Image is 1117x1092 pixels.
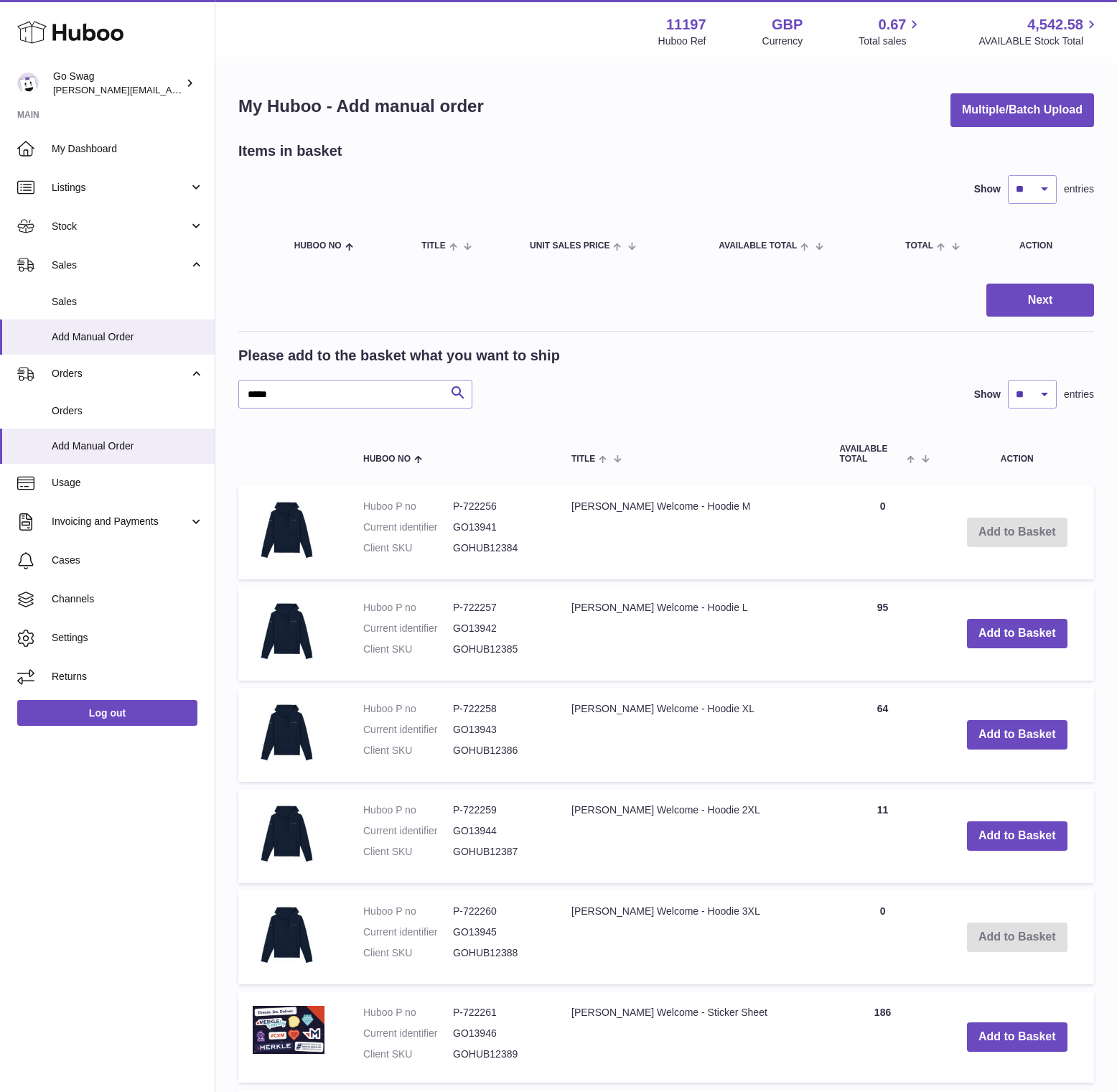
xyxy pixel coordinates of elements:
[772,15,803,34] strong: GBP
[1027,15,1083,34] span: 4,542.58
[453,1047,543,1061] dd: GOHUB12389
[974,388,1001,401] label: Show
[453,803,543,817] dd: P-722259
[967,1022,1067,1052] button: Add to Basket
[557,485,826,579] td: [PERSON_NAME] Welcome - Hoodie M
[363,541,453,555] dt: Client SKU
[363,723,453,737] dt: Current identifier
[940,430,1094,477] th: Action
[950,93,1094,127] button: Multiple/Batch Upload
[363,500,453,513] dt: Huboo P no
[453,1006,543,1019] dd: P-722261
[363,643,453,656] dt: Client SKU
[826,890,940,984] td: 0
[453,845,543,859] dd: GOHUB12387
[363,622,453,635] dt: Current identifier
[453,723,543,737] dd: GO13943
[453,946,543,960] dd: GOHUB12388
[453,601,543,615] dd: P-722257
[859,34,922,48] span: Total sales
[967,720,1067,750] button: Add to Basket
[1064,182,1094,196] span: entries
[253,500,324,561] img: Merkle Welcome - Hoodie M
[557,688,826,782] td: [PERSON_NAME] Welcome - Hoodie XL
[53,84,288,95] span: [PERSON_NAME][EMAIL_ADDRESS][DOMAIN_NAME]
[253,803,324,865] img: Merkle Welcome - Hoodie 2XL
[363,1006,453,1019] dt: Huboo P no
[453,925,543,939] dd: GO13945
[453,744,543,757] dd: GOHUB12386
[238,141,342,161] h2: Items in basket
[52,515,189,528] span: Invoicing and Payments
[879,15,907,34] span: 0.67
[363,1027,453,1040] dt: Current identifier
[17,73,39,94] img: leigh@goswag.com
[557,890,826,984] td: [PERSON_NAME] Welcome - Hoodie 3XL
[52,258,189,272] span: Sales
[826,587,940,681] td: 95
[53,70,182,97] div: Go Swag
[557,587,826,681] td: [PERSON_NAME] Welcome - Hoodie L
[978,15,1100,48] a: 4,542.58 AVAILABLE Stock Total
[719,241,797,251] span: AVAILABLE Total
[363,803,453,817] dt: Huboo P no
[238,95,484,118] h1: My Huboo - Add manual order
[826,789,940,883] td: 11
[17,700,197,726] a: Log out
[859,15,922,48] a: 0.67 Total sales
[453,1027,543,1040] dd: GO13946
[52,670,204,683] span: Returns
[762,34,803,48] div: Currency
[363,946,453,960] dt: Client SKU
[363,845,453,859] dt: Client SKU
[363,824,453,838] dt: Current identifier
[658,34,706,48] div: Huboo Ref
[253,905,324,966] img: Merkle Welcome - Hoodie 3XL
[363,702,453,716] dt: Huboo P no
[840,444,904,463] span: AVAILABLE Total
[453,702,543,716] dd: P-722258
[52,476,204,490] span: Usage
[453,521,543,534] dd: GO13941
[453,905,543,918] dd: P-722260
[52,220,189,233] span: Stock
[986,284,1094,317] button: Next
[52,295,204,309] span: Sales
[52,330,204,344] span: Add Manual Order
[363,925,453,939] dt: Current identifier
[363,521,453,534] dt: Current identifier
[905,241,933,251] span: Total
[826,688,940,782] td: 64
[363,744,453,757] dt: Client SKU
[978,34,1100,48] span: AVAILABLE Stock Total
[294,241,342,251] span: Huboo no
[52,367,189,381] span: Orders
[1019,241,1080,251] div: Action
[253,702,324,764] img: Merkle Welcome - Hoodie XL
[363,454,411,464] span: Huboo no
[238,346,560,365] h2: Please add to the basket what you want to ship
[363,1047,453,1061] dt: Client SKU
[530,241,609,251] span: Unit Sales Price
[453,500,543,513] dd: P-722256
[967,619,1067,648] button: Add to Basket
[52,181,189,195] span: Listings
[421,241,445,251] span: Title
[453,643,543,656] dd: GOHUB12385
[967,821,1067,851] button: Add to Basket
[363,601,453,615] dt: Huboo P no
[363,905,453,918] dt: Huboo P no
[1064,388,1094,401] span: entries
[826,991,940,1083] td: 186
[453,541,543,555] dd: GOHUB12384
[557,991,826,1083] td: [PERSON_NAME] Welcome - Sticker Sheet
[826,485,940,579] td: 0
[52,631,204,645] span: Settings
[253,1006,324,1054] img: Merkle Welcome - Sticker Sheet
[666,15,706,34] strong: 11197
[453,824,543,838] dd: GO13944
[52,404,204,418] span: Orders
[52,554,204,567] span: Cases
[557,789,826,883] td: [PERSON_NAME] Welcome - Hoodie 2XL
[52,592,204,606] span: Channels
